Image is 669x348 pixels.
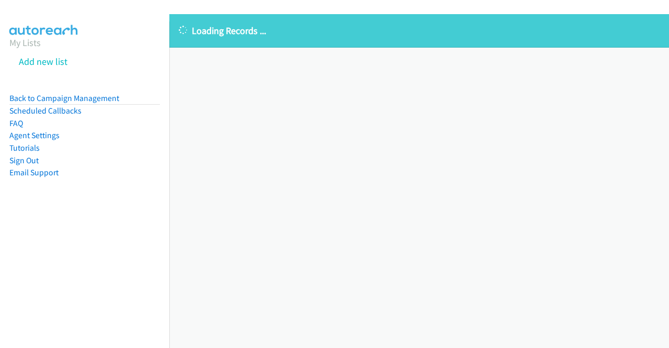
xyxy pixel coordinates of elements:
a: Sign Out [9,155,39,165]
a: Agent Settings [9,130,60,140]
a: FAQ [9,118,23,128]
a: My Lists [9,37,41,49]
a: Add new list [19,55,67,68]
a: Scheduled Callbacks [9,106,82,116]
p: Loading Records ... [179,24,660,38]
a: Back to Campaign Management [9,93,119,103]
a: Tutorials [9,143,40,153]
a: Email Support [9,167,59,177]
